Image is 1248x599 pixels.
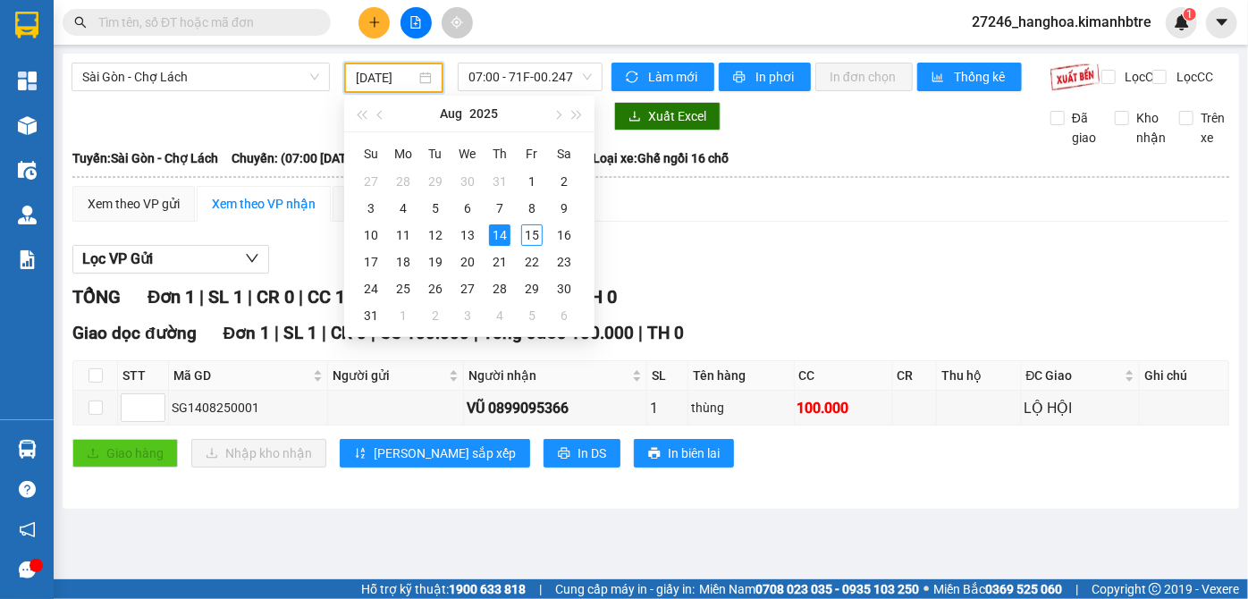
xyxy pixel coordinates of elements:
[308,286,400,308] span: CC 100.000
[917,63,1022,91] button: bar-chartThống kê
[555,579,695,599] span: Cung cấp máy in - giấy in:
[985,582,1062,596] strong: 0369 525 060
[18,72,37,90] img: dashboard-icon
[470,96,499,131] button: 2025
[18,116,37,135] img: warehouse-icon
[387,139,419,168] th: Mo
[191,439,326,468] button: downloadNhập kho nhận
[118,361,169,391] th: STT
[593,148,729,168] span: Loại xe: Ghế ngồi 16 chỗ
[355,195,387,222] td: 2025-08-03
[650,397,685,419] div: 1
[1025,397,1136,419] div: LỘ HỘI
[1214,14,1230,30] span: caret-down
[425,305,446,326] div: 2
[15,12,38,38] img: logo-vxr
[688,361,795,391] th: Tên hàng
[173,366,309,385] span: Mã GD
[795,361,893,391] th: CC
[516,302,548,329] td: 2025-09-05
[539,579,542,599] span: |
[419,168,451,195] td: 2025-07-29
[387,222,419,249] td: 2025-08-11
[648,447,661,461] span: printer
[72,286,121,308] span: TỔNG
[521,305,543,326] div: 5
[355,168,387,195] td: 2025-07-27
[358,7,390,38] button: plus
[72,323,197,343] span: Giao dọc đường
[544,439,620,468] button: printerIn DS
[419,249,451,275] td: 2025-08-19
[360,278,382,299] div: 24
[82,248,153,270] span: Lọc VP Gửi
[457,278,478,299] div: 27
[208,286,243,308] span: SL 1
[387,302,419,329] td: 2025-09-01
[521,198,543,219] div: 8
[468,63,592,90] span: 07:00 - 71F-00.247
[451,168,484,195] td: 2025-07-30
[468,366,628,385] span: Người nhận
[425,278,446,299] div: 26
[360,251,382,273] div: 17
[553,278,575,299] div: 30
[516,222,548,249] td: 2025-08-15
[425,224,446,246] div: 12
[611,63,714,91] button: syncLàm mới
[1129,108,1173,148] span: Kho nhận
[553,305,575,326] div: 6
[451,195,484,222] td: 2025-08-06
[360,224,382,246] div: 10
[148,286,195,308] span: Đơn 1
[441,96,463,131] button: Aug
[98,13,309,32] input: Tìm tên, số ĐT hoặc mã đơn
[548,302,580,329] td: 2025-09-06
[451,222,484,249] td: 2025-08-13
[553,198,575,219] div: 9
[274,323,279,343] span: |
[442,7,473,38] button: aim
[516,139,548,168] th: Fr
[368,16,381,29] span: plus
[425,171,446,192] div: 29
[489,171,510,192] div: 31
[755,582,919,596] strong: 0708 023 035 - 0935 103 250
[957,11,1166,33] span: 27246_hanghoa.kimanhbtre
[223,323,271,343] span: Đơn 1
[553,251,575,273] div: 23
[1174,14,1190,30] img: icon-new-feature
[457,198,478,219] div: 6
[419,195,451,222] td: 2025-08-05
[299,286,303,308] span: |
[1184,8,1196,21] sup: 1
[1118,67,1165,87] span: Lọc CR
[451,275,484,302] td: 2025-08-27
[340,439,530,468] button: sort-ascending[PERSON_NAME] sắp xếp
[360,171,382,192] div: 27
[374,443,516,463] span: [PERSON_NAME] sắp xếp
[322,323,326,343] span: |
[484,168,516,195] td: 2025-07-31
[355,275,387,302] td: 2025-08-24
[72,439,178,468] button: uploadGiao hàng
[169,391,328,426] td: SG1408250001
[257,286,294,308] span: CR 0
[647,361,688,391] th: SL
[484,249,516,275] td: 2025-08-21
[451,249,484,275] td: 2025-08-20
[18,440,37,459] img: warehouse-icon
[521,278,543,299] div: 29
[355,222,387,249] td: 2025-08-10
[331,323,367,343] span: CR 0
[578,443,606,463] span: In DS
[893,361,937,391] th: CR
[356,68,416,88] input: 14/08/2025
[521,251,543,273] div: 22
[19,481,36,498] span: question-circle
[401,7,432,38] button: file-add
[719,63,811,91] button: printerIn phơi
[489,305,510,326] div: 4
[232,148,362,168] span: Chuyến: (07:00 [DATE])
[387,168,419,195] td: 2025-07-28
